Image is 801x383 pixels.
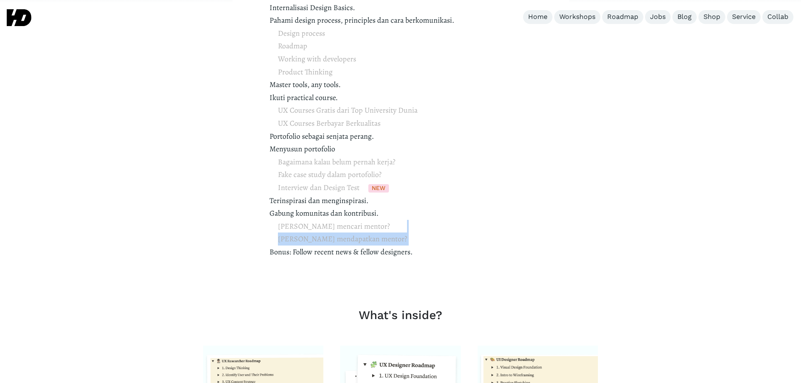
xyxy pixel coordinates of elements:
[650,13,666,21] div: Jobs
[278,27,356,78] span: Design process Roadmap Working with developers Product Thinking
[645,10,671,24] a: Jobs
[698,10,725,24] a: Shop
[703,13,720,21] div: Shop
[602,10,643,24] a: Roadmap
[727,10,761,24] a: Service
[554,10,600,24] a: Workshops
[767,13,788,21] div: Collab
[270,1,532,271] p: Internalisasi Design Basics. Pahami design process, principles dan cara berkomunikasi. Master too...
[672,10,697,24] a: Blog
[523,10,553,24] a: Home
[278,220,407,246] span: [PERSON_NAME] mencari mentor? [PERSON_NAME] mendapatkan mentor?
[278,156,395,194] span: Bagaimana kalau belum pernah kerja? Fake case study dalam portofolio? Interview dan Design Test
[732,13,756,21] div: Service
[528,13,547,21] div: Home
[607,13,638,21] div: Roadmap
[762,10,793,24] a: Collab
[368,184,389,193] span: NEW
[278,104,418,129] span: UX Courses Gratis dari Top University Dunia UX Courses Berbayar Berkualitas
[559,13,595,21] div: Workshops
[677,13,692,21] div: Blog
